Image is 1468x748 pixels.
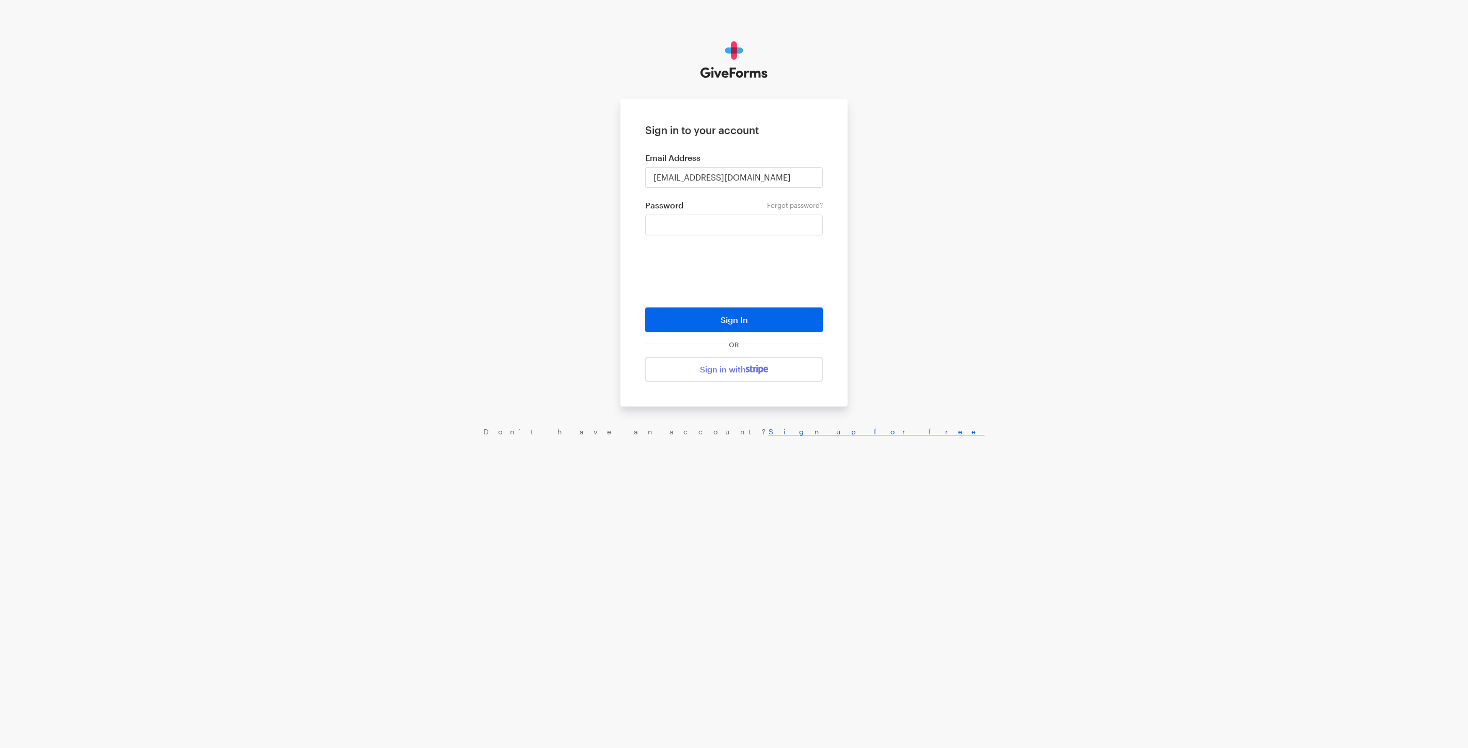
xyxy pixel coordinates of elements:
[746,365,768,374] img: stripe-07469f1003232ad58a8838275b02f7af1ac9ba95304e10fa954b414cd571f63b.svg
[769,427,985,436] a: Sign up for free
[10,427,1458,436] div: Don’t have an account?
[645,124,823,136] h1: Sign in to your account
[645,153,823,163] label: Email Address
[727,340,741,349] span: OR
[700,41,768,78] img: GiveForms
[645,200,823,210] label: Password
[645,357,823,382] a: Sign in with
[767,201,823,209] a: Forgot password?
[656,251,812,291] iframe: reCAPTCHA
[645,307,823,332] button: Sign In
